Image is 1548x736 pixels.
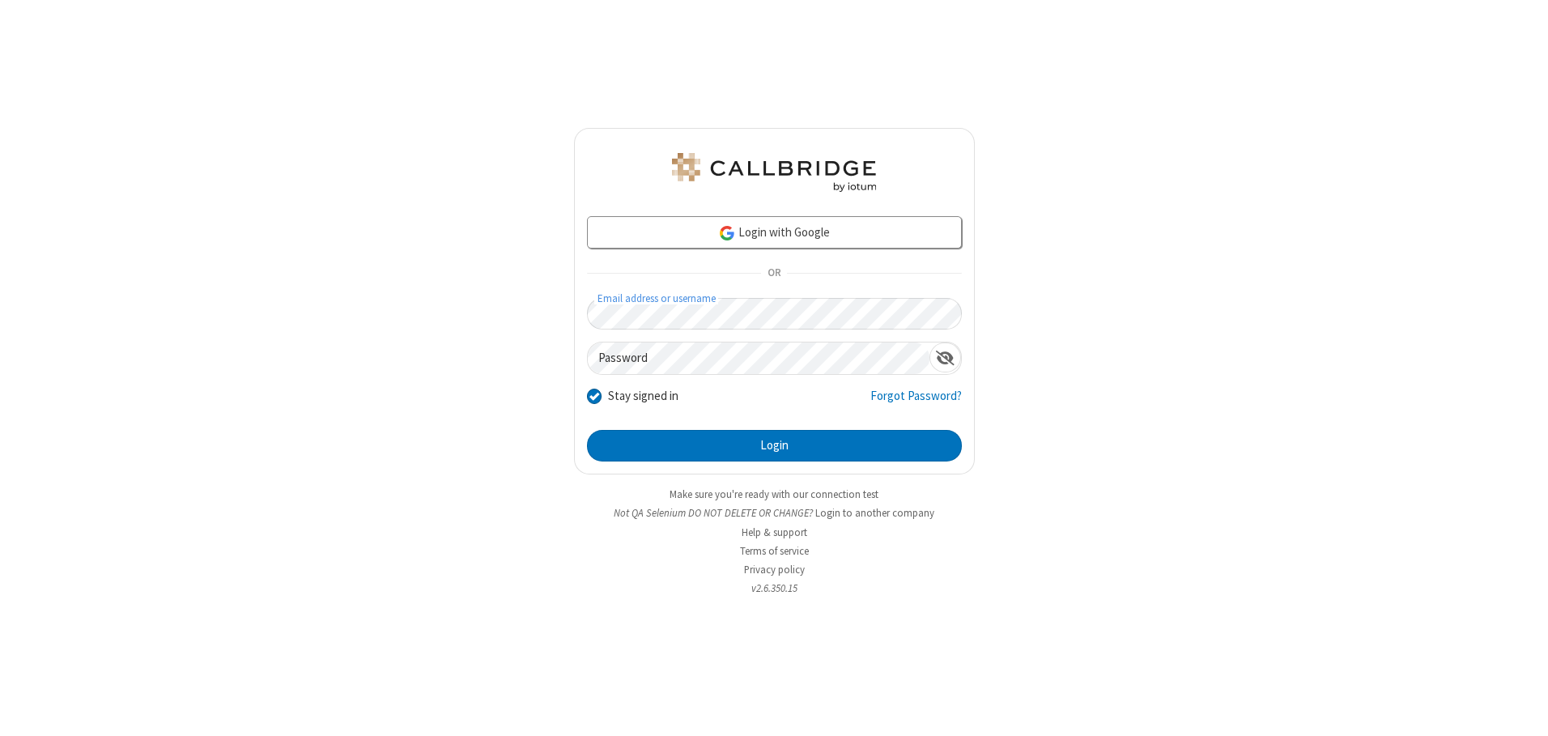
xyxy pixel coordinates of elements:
button: Login to another company [815,505,934,521]
a: Help & support [742,525,807,539]
li: Not QA Selenium DO NOT DELETE OR CHANGE? [574,505,975,521]
a: Privacy policy [744,563,805,576]
li: v2.6.350.15 [574,581,975,596]
img: QA Selenium DO NOT DELETE OR CHANGE [669,153,879,192]
span: OR [761,262,787,285]
label: Stay signed in [608,387,678,406]
a: Terms of service [740,544,809,558]
div: Show password [929,342,961,372]
input: Password [588,342,929,374]
a: Login with Google [587,216,962,249]
a: Forgot Password? [870,387,962,418]
input: Email address or username [587,298,962,330]
a: Make sure you're ready with our connection test [670,487,878,501]
img: google-icon.png [718,224,736,242]
button: Login [587,430,962,462]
